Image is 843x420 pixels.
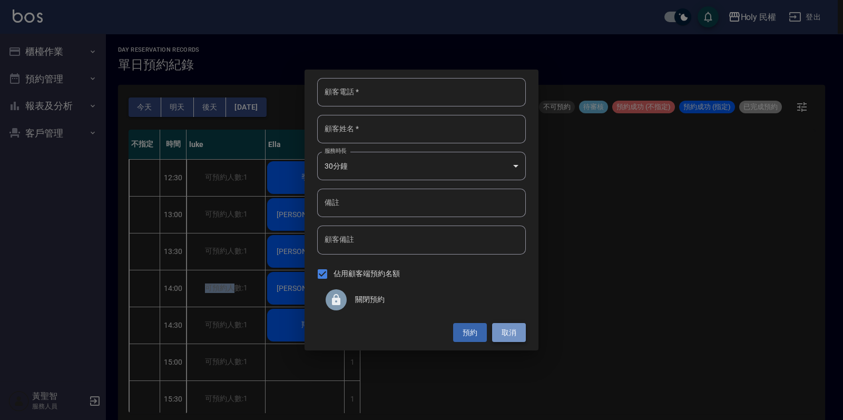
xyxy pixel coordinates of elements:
span: 佔用顧客端預約名額 [334,268,400,279]
div: 30分鐘 [317,152,526,180]
label: 服務時長 [325,147,347,155]
button: 預約 [453,323,487,343]
button: 取消 [492,323,526,343]
div: 關閉預約 [317,285,526,315]
span: 關閉預約 [355,294,517,305]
